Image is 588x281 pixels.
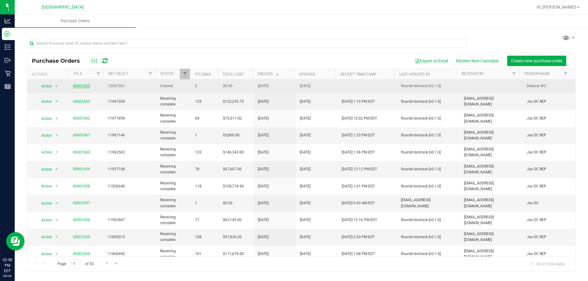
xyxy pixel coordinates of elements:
span: $108,718.90 [223,183,244,189]
span: 12007261 [108,83,153,89]
span: [EMAIL_ADDRESS][DOMAIN_NAME] [464,146,519,158]
a: Status [160,72,174,76]
span: [DATE] [300,200,311,206]
span: [DATE] 12:12 PM EDT [342,166,377,172]
a: Received By [462,72,484,76]
span: [DATE] 1:33 PM EDT [342,132,375,138]
span: $5,800.00 [223,132,239,138]
span: Action [36,216,52,224]
inline-svg: Inventory [5,44,11,50]
span: [DATE] [258,217,269,223]
span: [DATE] 12:16 PM EDT [342,217,377,223]
span: $63,145.00 [223,217,242,223]
span: Action [36,148,52,157]
span: Purchase Orders [32,57,86,64]
span: Receiving complete [160,113,188,124]
inline-svg: Reports [5,83,11,90]
span: 11926640 [108,183,153,189]
span: [DATE] [258,83,269,89]
span: $67,607.00 [223,166,242,172]
a: PO # [74,72,82,76]
span: 129 [195,99,216,105]
inline-svg: Retail [5,70,11,76]
span: Jax DC [527,200,572,206]
span: Page of 53 [52,259,99,269]
span: select [53,131,60,140]
span: [EMAIL_ADDRESS][DOMAIN_NAME] [464,197,519,209]
inline-svg: Outbound [5,57,11,63]
a: 00001057 [73,201,90,205]
span: select [53,199,60,208]
span: flourish-biotrack [v0.1.0] [401,166,456,172]
span: [DATE] 12:02 PM EDT [342,116,377,121]
span: Jax DC REP [527,183,572,189]
span: [DATE] 1:01 PM EDT [342,183,375,189]
span: Receiving complete [160,231,188,243]
span: 5 [195,83,216,89]
span: flourish-biotrack [v0.1.0] [401,150,456,155]
span: [DATE] [258,251,269,257]
p: 09/26 [3,274,12,278]
a: 00001060 [73,150,90,154]
inline-svg: Inbound [5,31,11,37]
span: $97,836.00 [223,234,242,240]
span: [DATE] 9:43 AM EDT [342,200,375,206]
span: Receiving complete [160,146,188,158]
span: Action [36,165,52,174]
span: 71 [195,217,216,223]
span: Receiving complete [160,180,188,192]
span: Action [36,131,52,140]
span: Receiving complete [160,164,188,175]
span: [DATE] 1:08 PM EDT [342,251,375,257]
span: [DATE] [300,116,311,121]
span: flourish-biotrack [v0.1.0] [401,132,456,138]
span: flourish-biotrack [v0.1.0] [401,234,456,240]
span: [EMAIL_ADDRESS][DOMAIN_NAME] [464,96,519,107]
a: Filter [93,69,104,79]
a: Filter [180,69,190,79]
span: flourish-biotrack [v0.1.0] [401,183,456,189]
span: 11962502 [108,150,153,155]
span: Jax DC REP [527,132,572,138]
span: 69 [195,116,216,121]
span: 78 [195,166,216,172]
span: select [53,97,60,106]
span: [DATE] [258,99,269,105]
span: select [53,182,60,190]
a: PO Lines [195,72,211,76]
span: Action [36,199,52,208]
a: Updated [299,72,315,76]
span: Action [36,97,52,106]
a: Vendor Name [524,72,550,76]
span: $122,235.75 [223,99,244,105]
span: Jax DC REP [527,116,572,121]
span: [EMAIL_ADDRESS][DOMAIN_NAME] [464,113,519,124]
a: 00001055 [73,235,90,239]
span: 11937108 [108,166,153,172]
span: Receiving complete [160,130,188,141]
span: [EMAIL_ADDRESS][DOMAIN_NAME] [464,214,519,226]
span: 108 [195,234,216,240]
a: 00001061 [73,133,90,137]
span: Action [36,233,52,241]
a: Go to the next page [103,259,111,268]
span: [DATE] [300,83,311,89]
span: [EMAIL_ADDRESS][DOMAIN_NAME] [401,197,456,209]
span: [EMAIL_ADDRESS][DOMAIN_NAME] [464,130,519,141]
span: 11902847 [108,217,153,223]
a: Ref Field 1 [108,72,128,76]
span: 133 [195,150,216,155]
span: Hi, [PERSON_NAME]! [537,5,576,9]
span: Deltona WC [527,83,572,89]
a: Filter [145,69,155,79]
span: Jax DC REP [527,99,572,105]
span: [DATE] [300,217,311,223]
a: Purchase Orders [15,15,136,28]
span: [DATE] [258,132,269,138]
span: select [53,148,60,157]
button: Receive Non-Cannabis [452,56,503,66]
button: Create new purchase order [507,56,566,66]
span: 11866442 [108,251,153,257]
span: $146,343.00 [223,150,244,155]
span: Receiving complete [160,214,188,226]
